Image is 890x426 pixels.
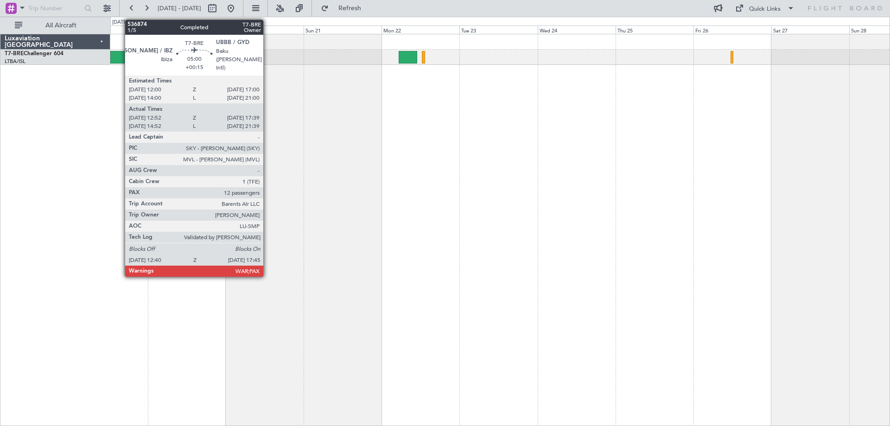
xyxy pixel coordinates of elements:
a: LTBA/ISL [5,58,25,65]
div: Sat 20 [226,25,304,34]
div: Sat 27 [771,25,849,34]
input: Trip Number [28,1,82,15]
div: Thu 25 [616,25,693,34]
span: T7-BRE [5,51,24,57]
span: All Aircraft [24,22,98,29]
button: Refresh [317,1,372,16]
div: Wed 24 [538,25,616,34]
span: Refresh [331,5,369,12]
div: Quick Links [749,5,781,14]
button: All Aircraft [10,18,101,33]
a: T7-BREChallenger 604 [5,51,64,57]
div: Tue 23 [459,25,537,34]
button: Quick Links [731,1,799,16]
div: Fri 19 [148,25,226,34]
div: Sun 21 [304,25,381,34]
div: [DATE] [112,19,128,26]
span: [DATE] - [DATE] [158,4,201,13]
div: Mon 22 [381,25,459,34]
div: Fri 26 [693,25,771,34]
